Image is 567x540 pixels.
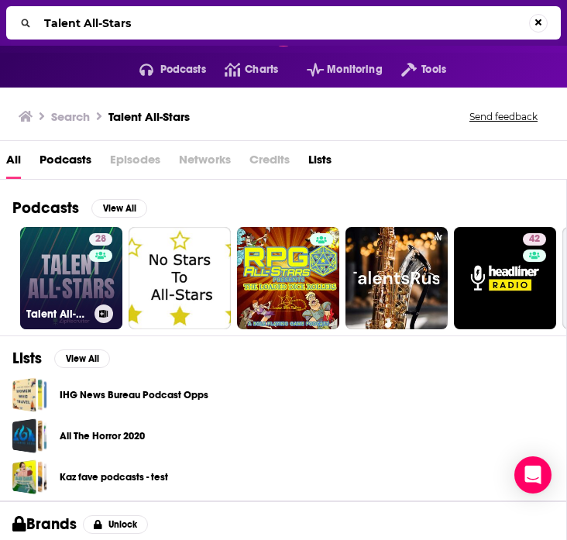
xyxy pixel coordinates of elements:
[26,308,88,321] h3: Talent All-Stars
[523,233,546,246] a: 42
[12,349,42,368] h2: Lists
[60,428,145,445] a: All The Horror 2020
[421,59,446,81] span: Tools
[12,377,47,412] a: IHG News Bureau Podcast Opps
[108,109,190,124] h3: Talent All-Stars
[20,227,122,329] a: 28Talent All-Stars
[179,147,231,179] span: Networks
[206,57,278,82] a: Charts
[465,110,542,123] button: Send feedback
[288,57,383,82] button: open menu
[327,59,382,81] span: Monitoring
[6,6,561,40] div: Search...
[12,418,47,453] a: All The Horror 2020
[83,515,149,534] button: Unlock
[91,199,147,218] button: View All
[60,469,168,486] a: Kaz fave podcasts - test
[245,59,278,81] span: Charts
[454,227,556,329] a: 42
[160,59,206,81] span: Podcasts
[12,349,110,368] a: ListsView All
[89,233,112,246] a: 28
[12,514,77,534] h2: Brands
[121,57,206,82] button: open menu
[529,232,540,247] span: 42
[12,198,147,218] a: PodcastsView All
[383,57,446,82] button: open menu
[514,456,552,494] div: Open Intercom Messenger
[249,147,290,179] span: Credits
[110,147,160,179] span: Episodes
[12,198,79,218] h2: Podcasts
[12,459,47,494] a: Kaz fave podcasts - test
[95,232,106,247] span: 28
[6,147,21,179] a: All
[51,109,90,124] h3: Search
[54,349,110,368] button: View All
[38,11,529,36] input: Search...
[60,387,208,404] a: IHG News Bureau Podcast Opps
[40,147,91,179] a: Podcasts
[308,147,332,179] a: Lists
